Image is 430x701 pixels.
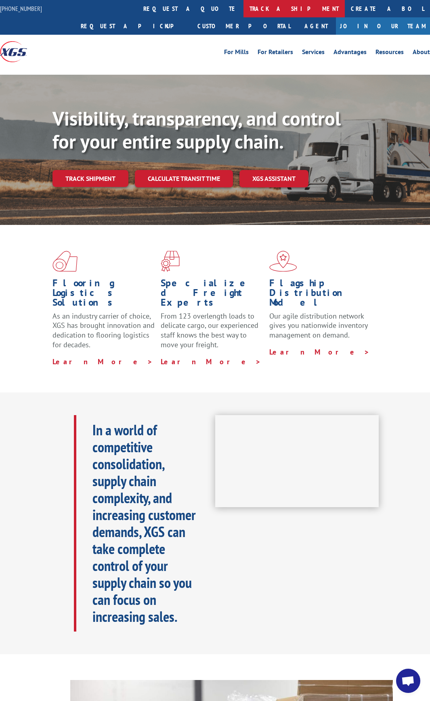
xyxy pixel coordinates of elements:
a: Join Our Team [336,17,430,35]
h1: Flooring Logistics Solutions [52,278,155,311]
a: For Retailers [258,49,293,58]
a: Advantages [334,49,367,58]
div: Open chat [396,669,420,693]
a: Customer Portal [191,17,296,35]
img: xgs-icon-flagship-distribution-model-red [269,251,297,272]
img: xgs-icon-focused-on-flooring-red [161,251,180,272]
span: As an industry carrier of choice, XGS has brought innovation and dedication to flooring logistics... [52,311,155,349]
h1: Flagship Distribution Model [269,278,371,311]
a: Learn More > [52,357,153,366]
p: From 123 overlength loads to delicate cargo, our experienced staff knows the best way to move you... [161,311,263,357]
a: Request a pickup [75,17,191,35]
a: Agent [296,17,336,35]
a: For Mills [224,49,249,58]
a: Calculate transit time [135,170,233,187]
a: Track shipment [52,170,128,187]
a: Learn More > [269,347,370,357]
a: Learn More > [161,357,261,366]
b: Visibility, transparency, and control for your entire supply chain. [52,106,341,154]
a: Services [302,49,325,58]
b: In a world of competitive consolidation, supply chain complexity, and increasing customer demands... [92,420,196,626]
span: Our agile distribution network gives you nationwide inventory management on demand. [269,311,367,340]
a: About [413,49,430,58]
img: xgs-icon-total-supply-chain-intelligence-red [52,251,78,272]
a: Resources [375,49,404,58]
a: XGS ASSISTANT [239,170,308,187]
iframe: XGS Logistics Solutions [215,415,379,507]
h1: Specialized Freight Experts [161,278,263,311]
